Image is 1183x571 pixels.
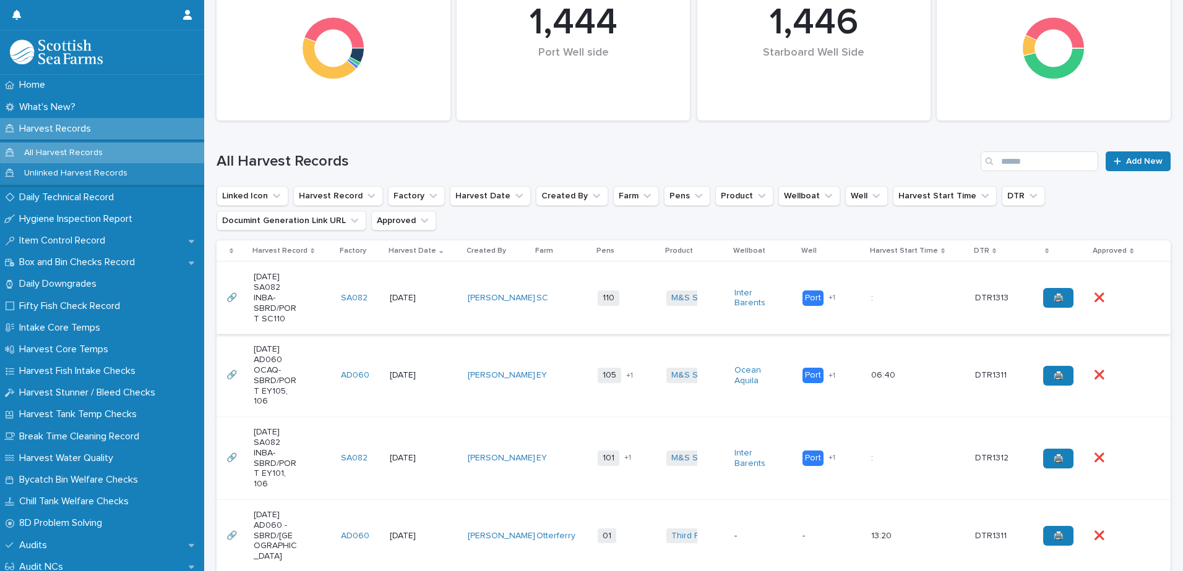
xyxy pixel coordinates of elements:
[10,40,103,64] img: mMrefqRFQpe26GRNOUkG
[535,244,553,258] p: Farm
[536,531,575,541] a: Otterferry
[828,294,835,302] span: + 1
[14,168,137,179] p: Unlinked Harvest Records
[1043,288,1073,308] a: 🖨️
[254,510,298,562] p: [DATE] AD060 -SBRD/[GEOGRAPHIC_DATA]
[1126,157,1163,166] span: Add New
[1106,151,1171,171] a: Add New
[14,408,147,420] p: Harvest Tank Temp Checks
[802,368,824,383] div: Port
[226,528,239,541] p: 🔗
[536,370,547,381] a: EY
[871,450,875,463] p: :
[665,244,693,258] p: Product
[626,372,633,379] span: + 1
[14,79,55,91] p: Home
[217,334,1171,417] tr: 🔗🔗 [DATE] AD060 OCAQ-SBRD/PORT EY105, 106AD060 [DATE][PERSON_NAME] EY 105+1M&S Select Ocean Aquil...
[718,46,910,85] div: Starboard Well Side
[624,454,631,462] span: + 1
[975,368,1009,381] p: DTR1311
[1093,244,1127,258] p: Approved
[734,448,778,469] a: Inter Barents
[715,186,773,206] button: Product
[14,192,124,203] p: Daily Technical Record
[341,453,368,463] a: SA082
[293,186,383,206] button: Harvest Record
[975,450,1011,463] p: DTR1312
[734,531,778,541] p: -
[664,186,710,206] button: Pens
[671,453,718,463] a: M&S Select
[14,322,110,334] p: Intake Core Temps
[217,186,288,206] button: Linked Icon
[390,293,434,303] p: [DATE]
[1053,371,1064,380] span: 🖨️
[468,453,535,463] a: [PERSON_NAME]
[254,272,298,324] p: [DATE] SA082 INBA-SBRD/PORT SC110
[14,452,123,464] p: Harvest Water Quality
[14,148,113,158] p: All Harvest Records
[802,531,846,541] p: -
[390,531,434,541] p: [DATE]
[388,186,445,206] button: Factory
[14,213,142,225] p: Hygiene Inspection Report
[467,244,506,258] p: Created By
[226,368,239,381] p: 🔗
[1094,450,1107,463] p: ❌
[870,244,938,258] p: Harvest Start Time
[217,211,366,231] button: Documint Generation Link URL
[341,531,369,541] a: AD060
[671,293,718,303] a: M&S Select
[536,293,548,303] a: SC
[14,517,112,529] p: 8D Problem Solving
[1043,449,1073,468] a: 🖨️
[598,528,616,544] span: 01
[828,454,835,462] span: + 1
[390,453,434,463] p: [DATE]
[252,244,308,258] p: Harvest Record
[613,186,659,206] button: Farm
[975,528,1009,541] p: DTR1311
[468,370,535,381] a: [PERSON_NAME]
[14,539,57,551] p: Audits
[1053,531,1064,540] span: 🖨️
[14,431,149,442] p: Break Time Cleaning Record
[14,496,139,507] p: Chill Tank Welfare Checks
[801,244,817,258] p: Well
[871,368,898,381] p: 06:40
[802,450,824,466] div: Port
[718,1,910,45] div: 1,446
[14,365,145,377] p: Harvest Fish Intake Checks
[871,290,875,303] p: :
[536,186,608,206] button: Created By
[450,186,531,206] button: Harvest Date
[1053,294,1064,302] span: 🖨️
[14,474,148,486] p: Bycatch Bin Welfare Checks
[845,186,888,206] button: Well
[975,290,1011,303] p: DTR1313
[598,368,621,383] span: 105
[14,235,115,247] p: Item Control Record
[536,453,547,463] a: EY
[468,293,535,303] a: [PERSON_NAME]
[217,153,976,171] h1: All Harvest Records
[478,46,669,85] div: Port Well side
[14,344,118,355] p: Harvest Core Temps
[974,244,989,258] p: DTR
[341,293,368,303] a: SA082
[871,528,894,541] p: 13:20
[14,256,145,268] p: Box and Bin Checks Record
[1002,186,1045,206] button: DTR
[1094,368,1107,381] p: ❌
[1094,290,1107,303] p: ❌
[671,370,718,381] a: M&S Select
[1053,454,1064,463] span: 🖨️
[734,365,778,386] a: Ocean Aquila
[14,123,101,135] p: Harvest Records
[598,290,619,306] span: 110
[390,370,434,381] p: [DATE]
[1043,366,1073,386] a: 🖨️
[226,450,239,463] p: 🔗
[981,151,1098,171] input: Search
